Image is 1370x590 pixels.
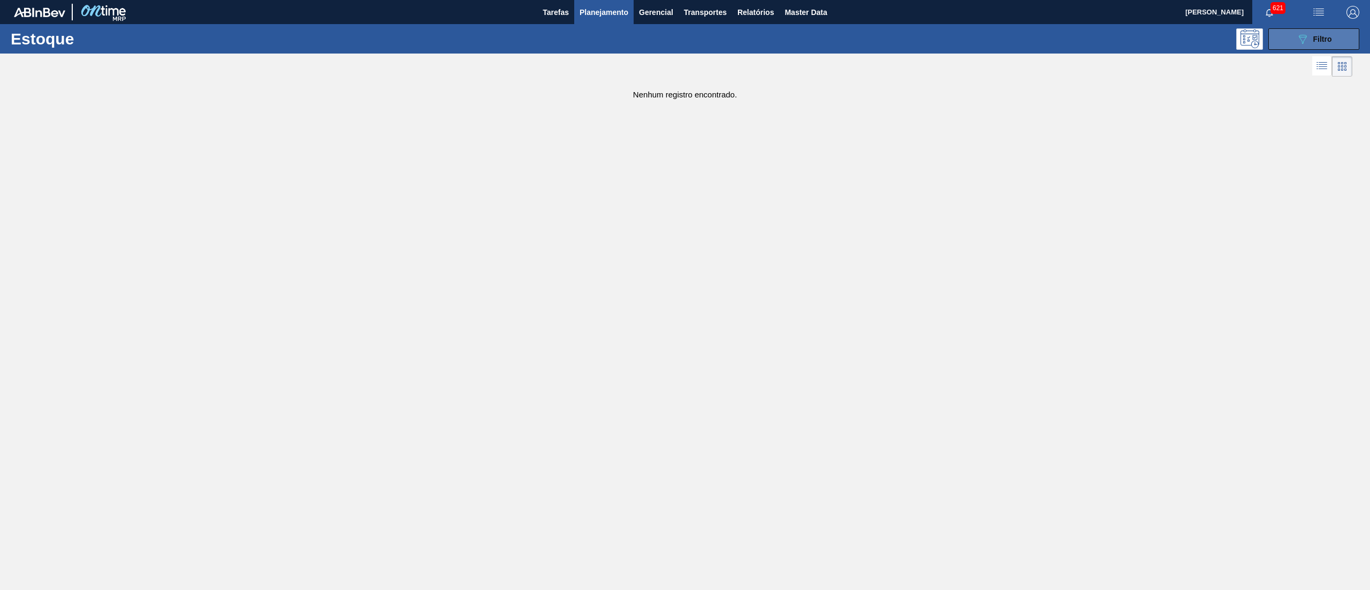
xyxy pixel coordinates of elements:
span: Filtro [1313,35,1332,43]
span: Gerencial [639,6,673,19]
img: TNhmsLtSVTkK8tSr43FrP2fwEKptu5GPRR3wAAAABJRU5ErkJggg== [14,7,65,17]
span: 621 [1270,2,1285,14]
h1: Estoque [11,33,177,45]
span: Tarefas [543,6,569,19]
div: Visão em Cards [1332,56,1352,77]
button: Notificações [1252,5,1287,20]
img: userActions [1312,6,1325,19]
span: Relatórios [737,6,774,19]
span: Master Data [785,6,827,19]
span: Transportes [684,6,727,19]
div: Pogramando: nenhum usuário selecionado [1236,28,1263,50]
img: Logout [1346,6,1359,19]
div: Visão em Lista [1312,56,1332,77]
span: Planejamento [580,6,628,19]
button: Filtro [1268,28,1359,50]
